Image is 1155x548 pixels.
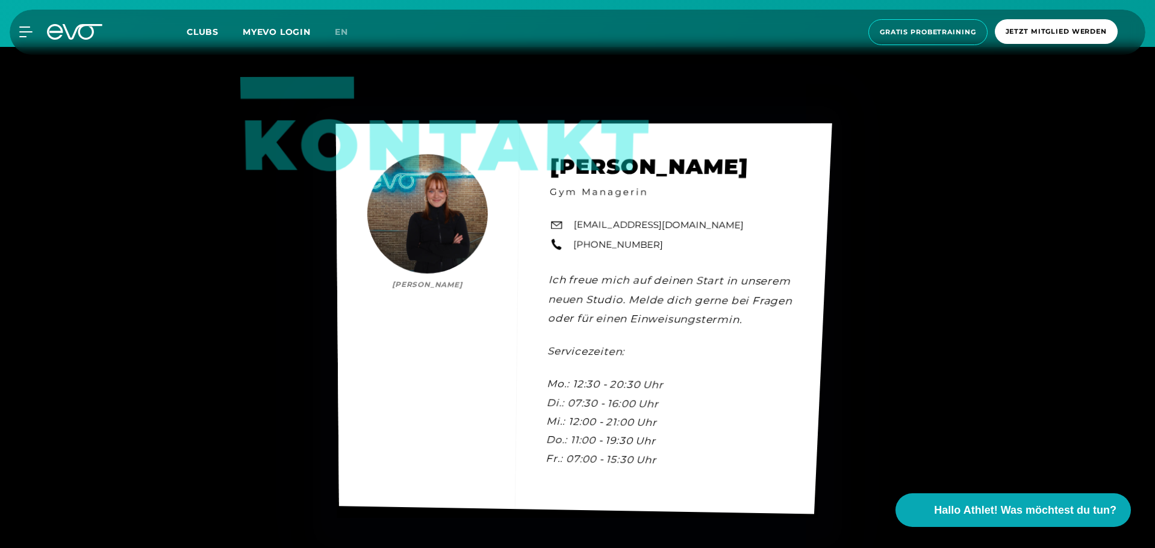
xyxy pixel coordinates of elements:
a: Clubs [187,26,243,37]
span: Hallo Athlet! Was möchtest du tun? [934,502,1116,519]
a: [EMAIL_ADDRESS][DOMAIN_NAME] [574,218,744,233]
a: Gratis Probetraining [865,19,991,45]
span: Gratis Probetraining [880,27,976,37]
a: [PHONE_NUMBER] [573,238,663,251]
a: en [335,25,363,39]
a: MYEVO LOGIN [243,26,311,37]
span: Clubs [187,26,219,37]
button: Hallo Athlet! Was möchtest du tun? [895,493,1131,527]
span: en [335,26,348,37]
span: Jetzt Mitglied werden [1006,26,1107,37]
a: Jetzt Mitglied werden [991,19,1121,45]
